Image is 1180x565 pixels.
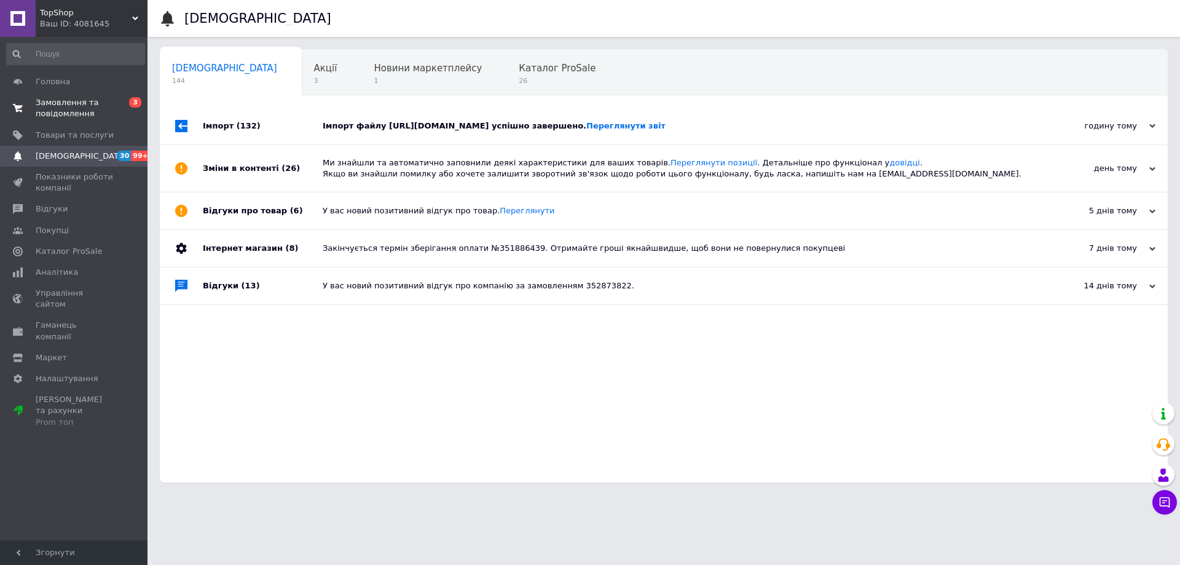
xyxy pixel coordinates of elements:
span: 26 [519,76,596,85]
span: [DEMOGRAPHIC_DATA] [172,63,277,74]
span: 3 [129,97,141,108]
button: Чат з покупцем [1152,490,1177,515]
span: 99+ [131,151,151,161]
span: 144 [172,76,277,85]
div: годину тому [1032,121,1155,132]
div: Зміни в контенті [203,145,323,192]
span: Відгуки [36,203,68,215]
span: Замовлення та повідомлення [36,97,114,119]
span: Налаштування [36,373,98,384]
span: Каталог ProSale [36,246,102,257]
div: Відгуки про товар [203,192,323,229]
a: довідці [889,158,920,167]
span: Новини маркетплейсу [374,63,482,74]
div: 7 днів тому [1032,243,1155,254]
span: Показники роботи компанії [36,172,114,194]
a: Переглянути [500,206,554,215]
span: 1 [374,76,482,85]
div: Ми знайшли та автоматично заповнили деякі характеристики для ваших товарів. . Детальніше про функ... [323,157,1032,180]
span: Гаманець компанії [36,320,114,342]
div: 14 днів тому [1032,280,1155,291]
span: Каталог ProSale [519,63,596,74]
div: день тому [1032,163,1155,174]
span: (26) [281,164,300,173]
div: Імпорт файлу [URL][DOMAIN_NAME] успішно завершено. [323,121,1032,132]
span: 30 [117,151,131,161]
span: (13) [242,281,260,290]
a: Переглянути позиції [671,158,757,167]
span: Покупці [36,225,69,236]
h1: [DEMOGRAPHIC_DATA] [184,11,331,26]
div: Prom топ [36,417,114,428]
span: (8) [285,243,298,253]
span: [DEMOGRAPHIC_DATA] [36,151,127,162]
span: (132) [237,121,261,130]
div: Ваш ID: 4081645 [40,18,147,30]
div: У вас новий позитивний відгук про товар. [323,205,1032,216]
div: Імпорт [203,108,323,144]
div: 5 днів тому [1032,205,1155,216]
span: [PERSON_NAME] та рахунки [36,394,114,428]
span: Акції [314,63,337,74]
span: Маркет [36,352,67,363]
span: Товари та послуги [36,130,114,141]
span: TopShop [40,7,132,18]
input: Пошук [6,43,145,65]
span: 3 [314,76,337,85]
span: Аналітика [36,267,78,278]
div: У вас новий позитивний відгук про компанію за замовленням 352873822. [323,280,1032,291]
div: Відгуки [203,267,323,304]
div: Закінчується термін зберігання оплати №351886439. Отримайте гроші якнайшвидше, щоб вони не поверн... [323,243,1032,254]
a: Переглянути звіт [586,121,666,130]
span: (6) [290,206,303,215]
div: Інтернет магазин [203,230,323,267]
span: Управління сайтом [36,288,114,310]
span: Головна [36,76,70,87]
